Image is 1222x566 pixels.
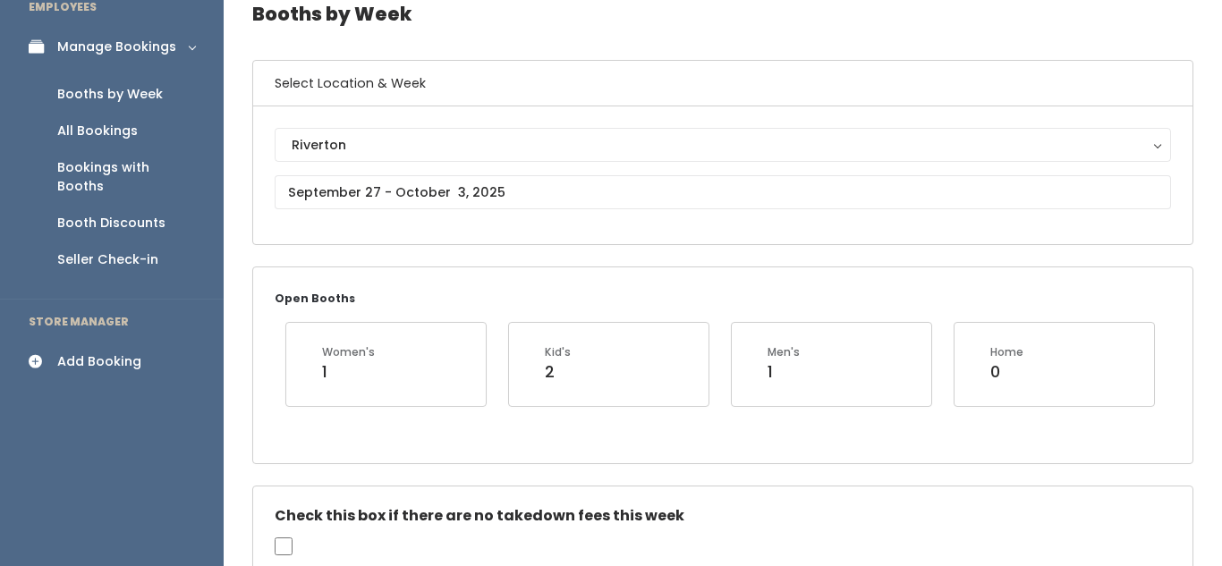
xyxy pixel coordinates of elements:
[322,360,375,384] div: 1
[57,38,176,56] div: Manage Bookings
[57,85,163,104] div: Booths by Week
[292,135,1154,155] div: Riverton
[57,122,138,140] div: All Bookings
[57,250,158,269] div: Seller Check-in
[275,128,1171,162] button: Riverton
[253,61,1192,106] h6: Select Location & Week
[57,158,195,196] div: Bookings with Booths
[275,508,1171,524] h5: Check this box if there are no takedown fees this week
[768,360,800,384] div: 1
[57,214,165,232] div: Booth Discounts
[545,360,571,384] div: 2
[768,344,800,360] div: Men's
[545,344,571,360] div: Kid's
[57,352,141,371] div: Add Booking
[990,344,1023,360] div: Home
[275,291,355,306] small: Open Booths
[275,175,1171,209] input: September 27 - October 3, 2025
[322,344,375,360] div: Women's
[990,360,1023,384] div: 0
